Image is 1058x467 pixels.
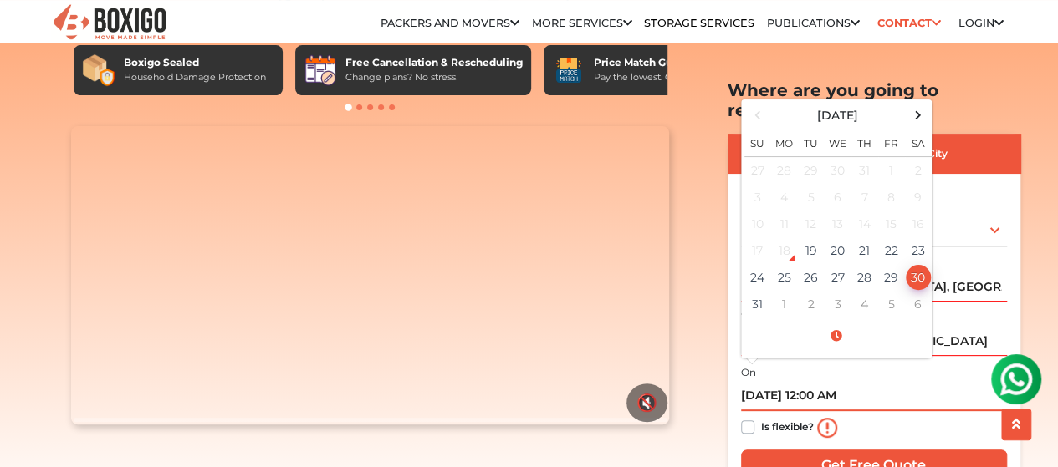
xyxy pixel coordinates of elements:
[871,10,946,36] a: Contact
[741,382,1007,411] input: Moving date
[878,127,905,157] th: Fr
[771,127,798,157] th: Mo
[905,127,932,157] th: Sa
[532,17,632,29] a: More services
[761,417,814,434] label: Is flexible?
[381,17,519,29] a: Packers and Movers
[744,127,771,157] th: Su
[345,70,523,84] div: Change plans? No stress!
[71,126,669,425] video: Your browser does not support the video tag.
[817,417,837,437] img: info
[907,104,929,126] span: Next Month
[741,365,756,380] label: On
[626,383,667,422] button: 🔇
[304,53,337,87] img: Free Cancellation & Rescheduling
[345,55,523,70] div: Free Cancellation & Rescheduling
[124,55,266,70] div: Boxigo Sealed
[746,104,769,126] span: Previous Month
[771,103,905,127] th: Select Month
[825,127,851,157] th: We
[744,328,928,343] a: Select Time
[644,17,754,29] a: Storage Services
[851,127,878,157] th: Th
[17,17,50,50] img: whatsapp-icon.svg
[594,55,721,70] div: Price Match Guarantee
[552,53,585,87] img: Price Match Guarantee
[51,3,168,43] img: Boxigo
[594,70,721,84] div: Pay the lowest. Guaranteed!
[772,238,797,263] div: 18
[1001,409,1031,440] button: scroll up
[82,53,115,87] img: Boxigo Sealed
[767,17,860,29] a: Publications
[728,80,1020,120] h2: Where are you going to relocate?
[124,70,266,84] div: Household Damage Protection
[958,17,1003,29] a: Login
[798,127,825,157] th: Tu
